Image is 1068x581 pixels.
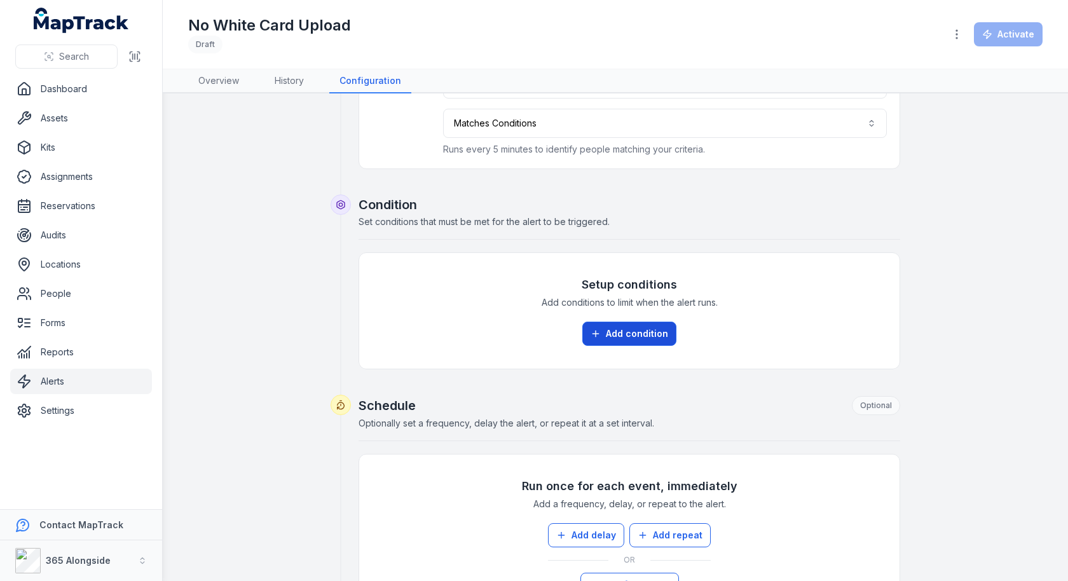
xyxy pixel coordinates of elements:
button: Search [15,44,118,69]
strong: 365 Alongside [46,555,111,566]
h2: Condition [359,196,900,214]
span: Search [59,50,89,63]
span: Optionally set a frequency, delay the alert, or repeat it at a set interval. [359,418,654,428]
h3: Run once for each event, immediately [522,477,737,495]
button: Add delay [548,523,624,547]
a: Forms [10,310,152,336]
a: Reports [10,339,152,365]
span: Set conditions that must be met for the alert to be triggered. [359,216,610,227]
a: History [264,69,314,93]
h3: Setup conditions [582,276,677,294]
span: Add conditions to limit when the alert runs. [542,296,718,309]
a: Assets [10,106,152,131]
a: Overview [188,69,249,93]
span: Add a frequency, delay, or repeat to the alert. [533,498,726,510]
div: Or [548,547,711,573]
a: Settings [10,398,152,423]
h1: No White Card Upload [188,15,351,36]
a: Alerts [10,369,152,394]
a: Reservations [10,193,152,219]
button: Add condition [582,322,676,346]
a: People [10,281,152,306]
strong: Contact MapTrack [39,519,123,530]
h2: Schedule [359,396,900,415]
button: Matches Conditions [443,109,887,138]
div: Optional [852,396,900,415]
a: Locations [10,252,152,277]
p: Runs every 5 minutes to identify people matching your criteria. [443,143,887,156]
a: Assignments [10,164,152,189]
a: Audits [10,222,152,248]
a: Kits [10,135,152,160]
a: Configuration [329,69,411,93]
div: Draft [188,36,222,53]
button: Add repeat [629,523,711,547]
a: Dashboard [10,76,152,102]
a: MapTrack [34,8,129,33]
